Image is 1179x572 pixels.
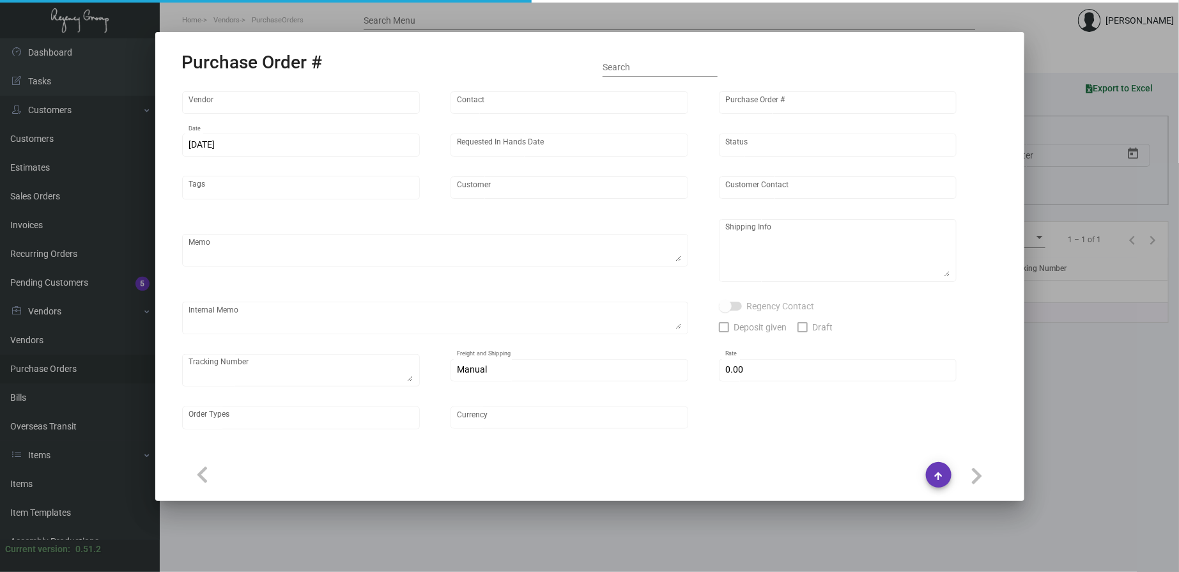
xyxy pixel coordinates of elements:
[5,543,70,556] div: Current version:
[457,364,487,375] span: Manual
[747,298,815,314] span: Regency Contact
[734,320,787,335] span: Deposit given
[75,543,101,556] div: 0.51.2
[182,52,323,73] h2: Purchase Order #
[813,320,833,335] span: Draft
